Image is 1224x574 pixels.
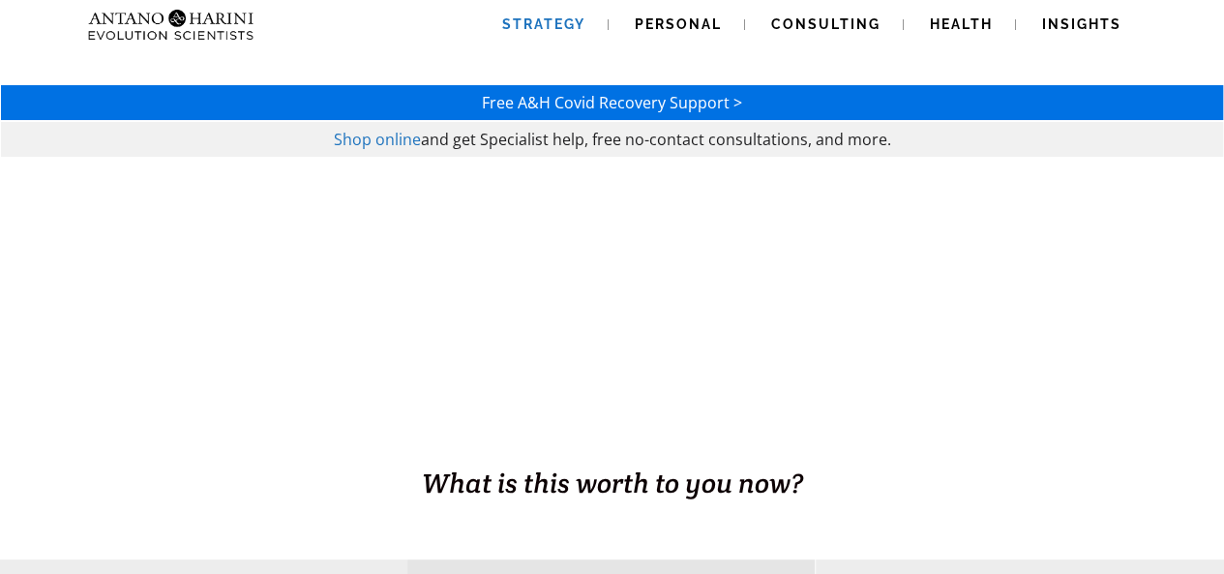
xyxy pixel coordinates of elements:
[930,16,993,32] span: Health
[1042,16,1121,32] span: Insights
[502,16,585,32] span: Strategy
[422,466,803,500] span: What is this worth to you now?
[635,16,722,32] span: Personal
[482,92,742,113] a: Free A&H Covid Recovery Support >
[421,129,891,150] span: and get Specialist help, free no-contact consultations, and more.
[771,16,881,32] span: Consulting
[334,129,421,150] a: Shop online
[2,423,1222,464] h1: BUSINESS. HEALTH. Family. Legacy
